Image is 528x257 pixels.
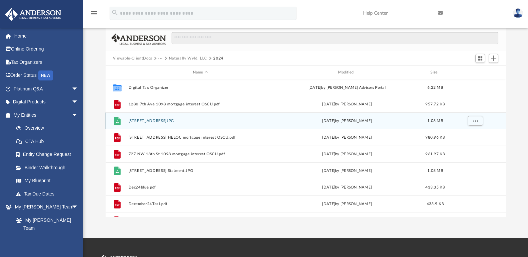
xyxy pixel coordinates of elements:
[275,201,419,207] div: by [PERSON_NAME]
[90,13,98,17] a: menu
[451,69,498,75] div: id
[9,122,88,135] a: Overview
[275,168,419,174] div: [DATE] by [PERSON_NAME]
[275,69,419,75] div: Modified
[475,54,485,63] button: Switch to Grid View
[275,135,419,141] div: [DATE] by [PERSON_NAME]
[427,169,443,173] span: 1.08 MB
[128,119,272,123] button: [STREET_ADDRESS]JPG
[9,135,88,148] a: CTA Hub
[425,136,445,139] span: 980.96 KB
[38,70,53,80] div: NEW
[113,56,152,62] button: Viewable-ClientDocs
[3,8,63,21] img: Anderson Advisors Platinum Portal
[5,29,88,43] a: Home
[72,95,85,109] span: arrow_drop_down
[128,169,272,173] button: [STREET_ADDRESS] Statment.JPG
[9,187,88,200] a: Tax Due Dates
[106,79,506,217] div: grid
[172,32,498,45] input: Search files and folders
[322,186,335,189] span: [DATE]
[128,69,272,75] div: Name
[128,85,272,90] button: Digital Tax Organizer
[425,186,445,189] span: 433.35 KB
[5,43,88,56] a: Online Ordering
[128,102,272,106] button: 1280 7th Ave 1098 mortgage interest OSCU.pdf
[275,151,419,157] div: [DATE] by [PERSON_NAME]
[9,148,88,161] a: Entity Change Request
[427,202,444,206] span: 433.9 KB
[5,108,88,122] a: My Entitiesarrow_drop_down
[467,116,483,126] button: More options
[9,161,88,174] a: Binder Walkthrough
[425,152,445,156] span: 961.97 KB
[489,54,499,63] button: Add
[72,82,85,96] span: arrow_drop_down
[427,86,443,89] span: 6.22 MB
[128,185,272,190] button: Dec24blue.pdf
[169,56,207,62] button: Naturally Wyld, LLC
[128,135,272,140] button: [STREET_ADDRESS] HELOC mortgage interest OSCU.pdf
[90,9,98,17] i: menu
[5,82,88,95] a: Platinum Q&Aarrow_drop_down
[322,202,335,206] span: [DATE]
[72,200,85,214] span: arrow_drop_down
[111,9,119,16] i: search
[109,69,125,75] div: id
[213,56,224,62] button: 2024
[275,85,419,91] div: [DATE] by [PERSON_NAME] Advisors Portal
[275,185,419,191] div: by [PERSON_NAME]
[275,101,419,107] div: [DATE] by [PERSON_NAME]
[158,56,163,62] button: ···
[5,95,88,109] a: Digital Productsarrow_drop_down
[128,152,272,156] button: 727 NW 18th St 1098 mortgage interest OSCU.pdf
[5,69,88,82] a: Order StatusNEW
[5,56,88,69] a: Tax Organizers
[275,118,419,124] div: [DATE] by [PERSON_NAME]
[422,69,448,75] div: Size
[427,119,443,123] span: 1.08 MB
[9,174,85,188] a: My Blueprint
[513,8,523,18] img: User Pic
[9,213,82,235] a: My [PERSON_NAME] Team
[425,102,445,106] span: 957.72 KB
[72,108,85,122] span: arrow_drop_down
[128,202,272,206] button: December24Teal.pdf
[5,200,85,214] a: My [PERSON_NAME] Teamarrow_drop_down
